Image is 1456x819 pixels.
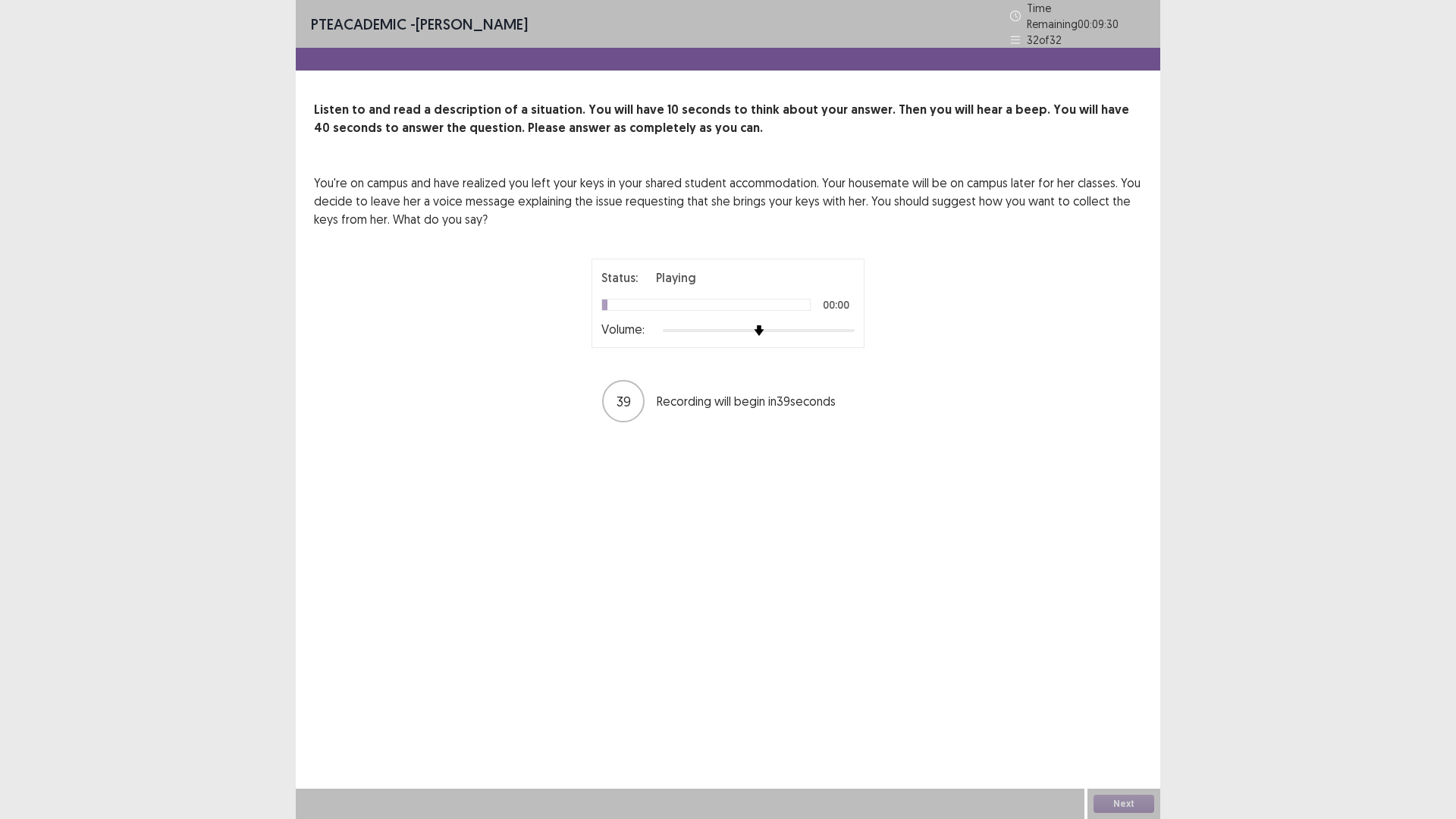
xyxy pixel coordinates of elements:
[657,392,854,410] p: Recording will begin in 39 seconds
[601,268,638,287] p: Status:
[311,13,528,36] p: - [PERSON_NAME]
[314,101,1142,137] p: Listen to and read a description of a situation. You will have 10 seconds to think about your ans...
[656,268,696,287] p: Playing
[311,14,406,33] span: PTE academic
[617,391,631,412] p: 39
[314,174,1142,228] p: You're on campus and have realized you left your keys in your shared student accommodation. Your ...
[1027,32,1062,48] p: 32 of 32
[823,300,849,310] p: 00:00
[754,325,764,336] img: arrow-thumb
[601,320,645,338] p: Volume:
